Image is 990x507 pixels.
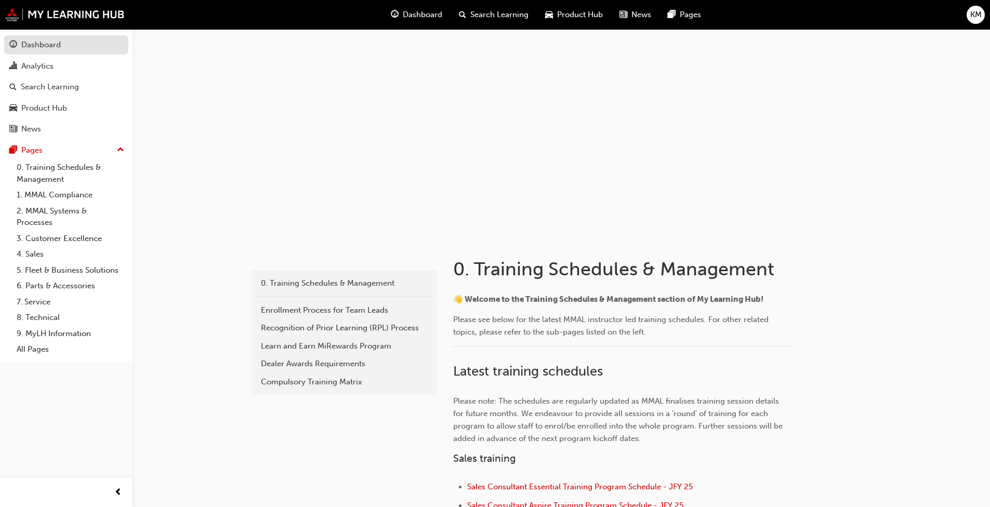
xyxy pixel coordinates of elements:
[21,123,41,135] div: News
[12,310,128,326] a: 8. Technical
[631,9,651,21] span: News
[9,125,17,134] span: news-icon
[5,8,125,21] img: mmal
[117,143,124,157] span: up-icon
[545,8,553,21] span: car-icon
[9,62,17,71] span: chart-icon
[256,337,432,355] a: Learn and Earn MiRewards Program
[256,301,432,319] a: Enrollment Process for Team Leads
[4,141,128,160] button: Pages
[557,9,603,21] span: Product Hub
[967,6,985,24] button: KM
[451,4,537,25] a: search-iconSearch Learning
[12,341,128,357] a: All Pages
[9,83,17,92] span: search-icon
[9,41,17,50] span: guage-icon
[261,358,427,370] div: Dealer Awards Requirements
[659,4,709,25] a: pages-iconPages
[453,295,763,304] span: 👋 Welcome to the Training Schedules & Management section of My Learning Hub!
[21,144,43,156] div: Pages
[21,39,61,51] div: Dashboard
[4,99,128,118] a: Product Hub
[261,277,427,289] div: 0. Training Schedules & Management
[4,33,128,141] button: DashboardAnalyticsSearch LearningProduct HubNews
[467,482,693,491] a: Sales Consultant Essential Training Program Schedule - JFY 25
[4,57,128,76] a: Analytics
[403,9,442,21] span: Dashboard
[256,319,432,337] a: Recognition of Prior Learning (RPL) Process
[12,294,128,310] a: 7. Service
[12,203,128,231] a: 2. MMAL Systems & Processes
[21,102,67,114] div: Product Hub
[537,4,611,25] a: car-iconProduct Hub
[261,376,427,388] div: Compulsory Training Matrix
[9,146,17,155] span: pages-icon
[114,486,122,499] span: prev-icon
[4,119,128,139] a: News
[261,340,427,352] div: Learn and Earn MiRewards Program
[21,60,54,72] div: Analytics
[12,187,128,203] a: 1. MMAL Compliance
[970,9,982,21] span: KM
[12,246,128,262] a: 4. Sales
[680,9,701,21] span: Pages
[261,322,427,334] div: Recognition of Prior Learning (RPL) Process
[261,304,427,316] div: Enrollment Process for Team Leads
[4,77,128,97] a: Search Learning
[453,452,516,464] span: Sales training
[12,326,128,342] a: 9. MyLH Information
[256,355,432,373] a: Dealer Awards Requirements
[391,8,399,21] span: guage-icon
[453,315,771,337] span: Please see below for the latest MMAL instructor led training schedules. For other related topics,...
[9,104,17,113] span: car-icon
[12,231,128,247] a: 3. Customer Excellence
[256,274,432,292] a: 0. Training Schedules & Management
[459,8,466,21] span: search-icon
[668,8,676,21] span: pages-icon
[21,81,79,93] div: Search Learning
[453,363,603,379] span: Latest training schedules
[382,4,451,25] a: guage-iconDashboard
[12,278,128,294] a: 6. Parts & Accessories
[611,4,659,25] a: news-iconNews
[453,396,785,443] span: Please note: The schedules are regularly updated as MMAL finalises training session details for f...
[470,9,529,21] span: Search Learning
[619,8,627,21] span: news-icon
[12,262,128,278] a: 5. Fleet & Business Solutions
[4,35,128,55] a: Dashboard
[12,159,128,187] a: 0. Training Schedules & Management
[256,373,432,391] a: Compulsory Training Matrix
[453,258,794,281] h1: 0. Training Schedules & Management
